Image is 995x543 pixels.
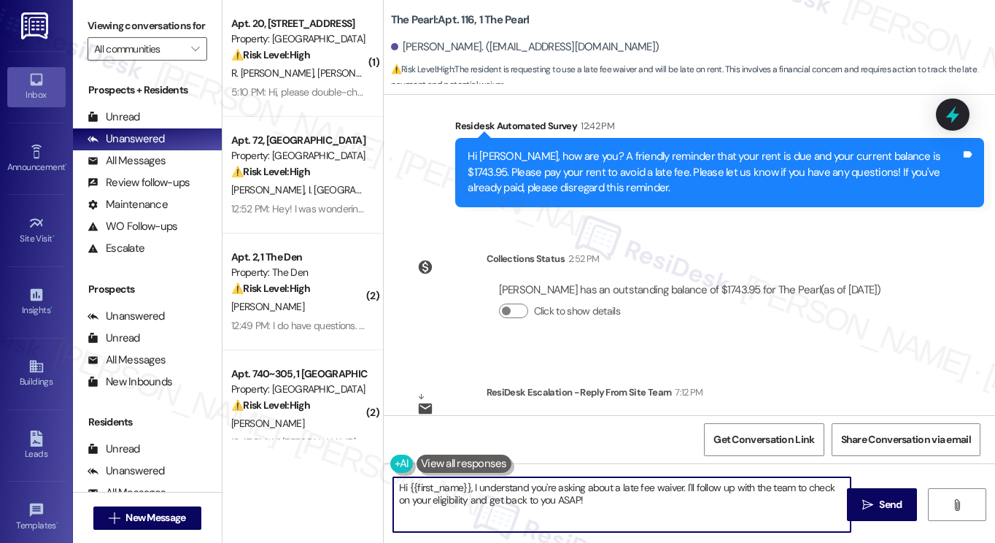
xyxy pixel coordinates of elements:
[65,160,67,170] span: •
[88,109,140,125] div: Unread
[231,366,366,382] div: Apt. 740~305, 1 [GEOGRAPHIC_DATA]
[231,66,317,80] span: R. [PERSON_NAME]
[231,16,366,31] div: Apt. 20, [STREET_ADDRESS]
[231,48,310,61] strong: ⚠️ Risk Level: High
[191,43,199,55] i: 
[468,149,961,196] div: Hi [PERSON_NAME], how are you? A friendly reminder that your rent is due and your current balance...
[565,251,599,266] div: 2:52 PM
[231,417,304,430] span: [PERSON_NAME]
[88,153,166,169] div: All Messages
[391,12,530,28] b: The Pearl: Apt. 116, 1 The Pearl
[88,442,140,457] div: Unread
[231,398,310,412] strong: ⚠️ Risk Level: High
[671,385,702,400] div: 7:12 PM
[50,303,53,313] span: •
[231,265,366,280] div: Property: The Den
[317,66,465,80] span: [PERSON_NAME] [PERSON_NAME]
[109,512,120,524] i: 
[455,118,984,139] div: Residesk Automated Survey
[7,211,66,250] a: Site Visit •
[841,432,971,447] span: Share Conversation via email
[125,510,185,525] span: New Message
[308,183,406,196] span: I. [GEOGRAPHIC_DATA]
[231,319,506,332] div: 12:49 PM: I do have questions. Is there a number I can call you at?
[88,197,168,212] div: Maintenance
[7,426,66,466] a: Leads
[487,385,934,405] div: ResiDesk Escalation - Reply From Site Team
[487,251,565,266] div: Collections Status
[88,353,166,368] div: All Messages
[88,241,144,256] div: Escalate
[393,477,851,532] textarea: Hi {{first_name}}, I understand you're asking about a late fee waiver. I'll follow up with the te...
[231,165,310,178] strong: ⚠️ Risk Level: High
[88,485,166,501] div: All Messages
[231,300,304,313] span: [PERSON_NAME]
[88,15,207,37] label: Viewing conversations for
[7,354,66,393] a: Buildings
[7,67,66,107] a: Inbox
[73,82,222,98] div: Prospects + Residents
[231,148,366,163] div: Property: [GEOGRAPHIC_DATA]
[7,498,66,537] a: Templates •
[231,85,429,99] div: 5:10 PM: Hi, please double-check, I did already
[88,374,172,390] div: New Inbounds
[73,282,222,297] div: Prospects
[231,282,310,295] strong: ⚠️ Risk Level: High
[88,131,165,147] div: Unanswered
[879,497,902,512] span: Send
[88,331,140,346] div: Unread
[73,415,222,430] div: Residents
[499,282,881,298] div: [PERSON_NAME] has an outstanding balance of $1743.95 for The Pearl (as of [DATE])
[88,309,165,324] div: Unanswered
[53,231,55,242] span: •
[231,31,366,47] div: Property: [GEOGRAPHIC_DATA]
[88,463,165,479] div: Unanswered
[7,282,66,322] a: Insights •
[534,304,620,319] label: Click to show details
[832,423,980,456] button: Share Conversation via email
[94,37,184,61] input: All communities
[231,382,366,397] div: Property: [GEOGRAPHIC_DATA]
[577,118,614,134] div: 12:42 PM
[231,183,309,196] span: [PERSON_NAME]
[391,63,454,75] strong: ⚠️ Risk Level: High
[231,133,366,148] div: Apt. 72, [GEOGRAPHIC_DATA]
[951,499,962,511] i: 
[391,39,659,55] div: [PERSON_NAME]. ([EMAIL_ADDRESS][DOMAIN_NAME])
[847,488,918,521] button: Send
[56,518,58,528] span: •
[88,219,177,234] div: WO Follow-ups
[391,62,995,93] span: : The resident is requesting to use a late fee waiver and will be late on rent. This involves a f...
[704,423,824,456] button: Get Conversation Link
[88,175,190,190] div: Review follow-ups
[713,432,814,447] span: Get Conversation Link
[862,499,873,511] i: 
[93,507,201,530] button: New Message
[231,250,366,265] div: Apt. 2, 1 The Den
[21,12,51,39] img: ResiDesk Logo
